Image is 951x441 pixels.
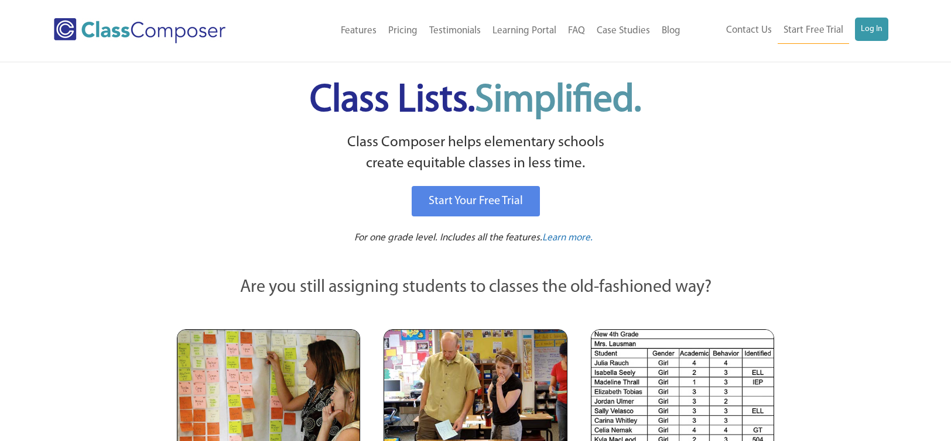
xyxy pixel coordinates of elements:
[54,18,225,43] img: Class Composer
[175,132,776,175] p: Class Composer helps elementary schools create equitable classes in less time.
[412,186,540,216] a: Start Your Free Trial
[423,18,487,44] a: Testimonials
[475,82,641,120] span: Simplified.
[542,233,593,243] span: Learn more.
[562,18,591,44] a: FAQ
[855,18,888,41] a: Log In
[487,18,562,44] a: Learning Portal
[720,18,778,43] a: Contact Us
[177,275,774,301] p: Are you still assigning students to classes the old-fashioned way?
[335,18,382,44] a: Features
[429,195,523,207] span: Start Your Free Trial
[591,18,656,44] a: Case Studies
[656,18,686,44] a: Blog
[686,18,888,44] nav: Header Menu
[273,18,686,44] nav: Header Menu
[382,18,423,44] a: Pricing
[354,233,542,243] span: For one grade level. Includes all the features.
[778,18,849,44] a: Start Free Trial
[542,231,593,246] a: Learn more.
[310,82,641,120] span: Class Lists.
